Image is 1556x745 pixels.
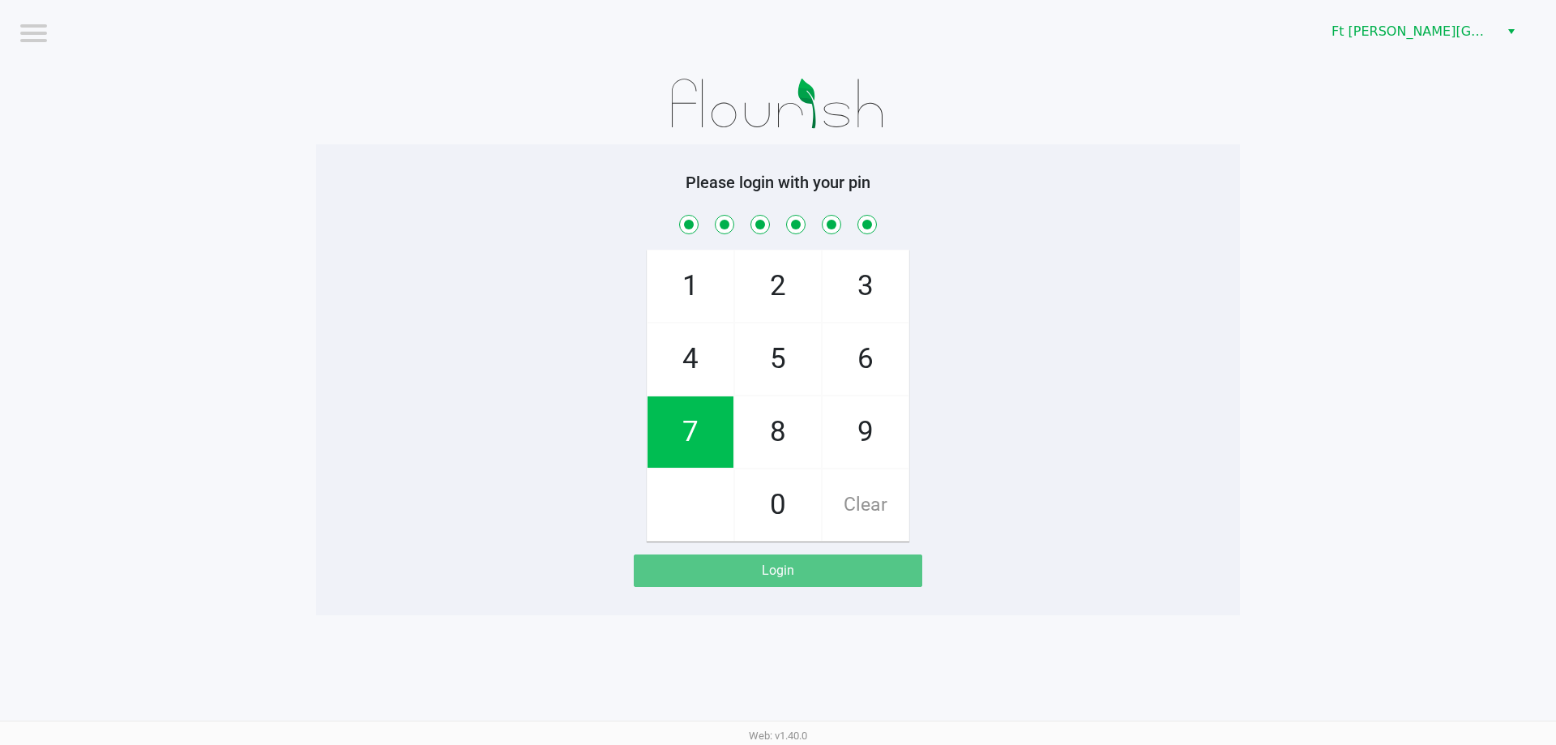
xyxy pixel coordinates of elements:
[328,173,1228,192] h5: Please login with your pin
[823,323,908,395] span: 6
[648,323,733,395] span: 4
[1499,17,1523,46] button: Select
[823,396,908,468] span: 9
[823,469,908,541] span: Clear
[648,250,733,322] span: 1
[735,469,821,541] span: 0
[735,250,821,322] span: 2
[735,323,821,395] span: 5
[823,250,908,322] span: 3
[648,396,733,468] span: 7
[749,730,807,742] span: Web: v1.40.0
[1332,22,1490,41] span: Ft [PERSON_NAME][GEOGRAPHIC_DATA]
[735,396,821,468] span: 8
